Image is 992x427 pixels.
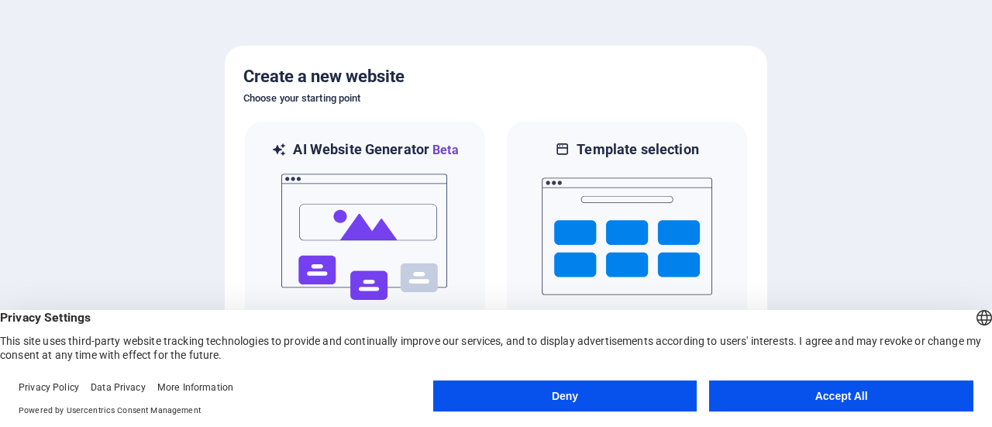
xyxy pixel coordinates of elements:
h6: Template selection [577,140,698,159]
h6: Choose your starting point [243,89,749,108]
h6: AI Website Generator [293,140,458,160]
img: ai [280,160,450,315]
span: Beta [429,143,459,157]
div: AI Website GeneratorBetaaiLet the AI Website Generator create a website based on your input. [243,120,487,363]
h5: Create a new website [243,64,749,89]
div: Template selectionChoose from 150+ templates and adjust it to you needs. [505,120,749,363]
